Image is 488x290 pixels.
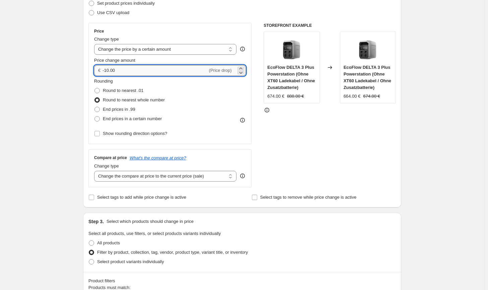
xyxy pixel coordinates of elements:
h6: STOREFRONT EXAMPLE [264,23,396,28]
span: All products [97,240,120,245]
span: End prices in a certain number [103,116,162,121]
img: EcoFlow_Delta_3_Plus_Powerstation_1_80x.webp [354,35,381,62]
h2: Step 3. [88,218,104,225]
span: Set product prices individually [97,1,155,6]
span: Select product variants individually [97,259,164,264]
div: Product filters [88,278,396,284]
span: (Price drop) [209,68,232,73]
span: Change type [94,37,119,42]
span: End prices in .99 [103,107,135,112]
p: Select which products should change in price [107,218,194,225]
div: help [239,173,246,179]
div: help [239,46,246,52]
span: Price change amount [94,58,135,63]
div: 674.00 € [267,93,284,100]
span: Products must match: [88,285,131,290]
strike: 888.00 € [287,93,304,100]
span: Show rounding direction options? [103,131,167,136]
span: EcoFlow DELTA 3 Plus Powerstation (Ohne XT60 Ladekabel / Ohne Zusatzbatterie) [267,65,315,90]
div: 664.00 € [344,93,361,100]
span: Change type [94,163,119,168]
input: -10.00 [102,65,207,76]
span: Rounding [94,79,113,84]
span: Round to nearest .01 [103,88,143,93]
span: Use CSV upload [97,10,129,15]
span: € [98,68,100,73]
h3: Compare at price [94,155,127,160]
span: Select tags to remove while price change is active [260,195,357,200]
img: EcoFlow_Delta_3_Plus_Powerstation_1_80x.webp [278,35,305,62]
button: What's the compare at price? [130,155,186,160]
span: EcoFlow DELTA 3 Plus Powerstation (Ohne XT60 Ladekabel / Ohne Zusatzbatterie) [344,65,391,90]
span: Filter by product, collection, tag, vendor, product type, variant title, or inventory [97,250,248,255]
strike: 674.00 € [363,93,380,100]
span: Select tags to add while price change is active [97,195,186,200]
h3: Price [94,29,104,34]
span: Round to nearest whole number [103,97,165,102]
span: Select all products, use filters, or select products variants individually [88,231,221,236]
